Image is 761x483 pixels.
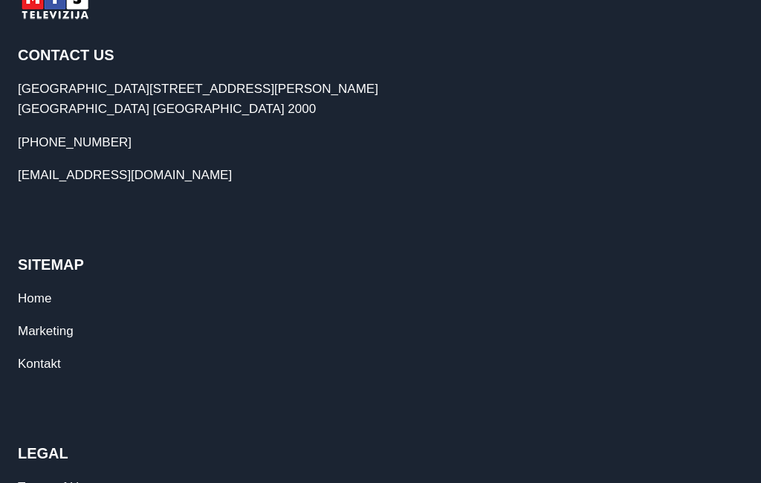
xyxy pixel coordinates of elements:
h2: Sitemap [18,253,743,276]
a: Marketing [18,324,74,338]
h2: Contact Us [18,44,743,66]
a: [PHONE_NUMBER] [18,135,132,149]
a: Home [18,291,51,305]
p: [GEOGRAPHIC_DATA][STREET_ADDRESS][PERSON_NAME] [GEOGRAPHIC_DATA] [GEOGRAPHIC_DATA] 2000 [18,79,743,119]
a: Kontakt [18,357,61,371]
a: [EMAIL_ADDRESS][DOMAIN_NAME] [18,168,232,182]
h2: Legal [18,442,743,464]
